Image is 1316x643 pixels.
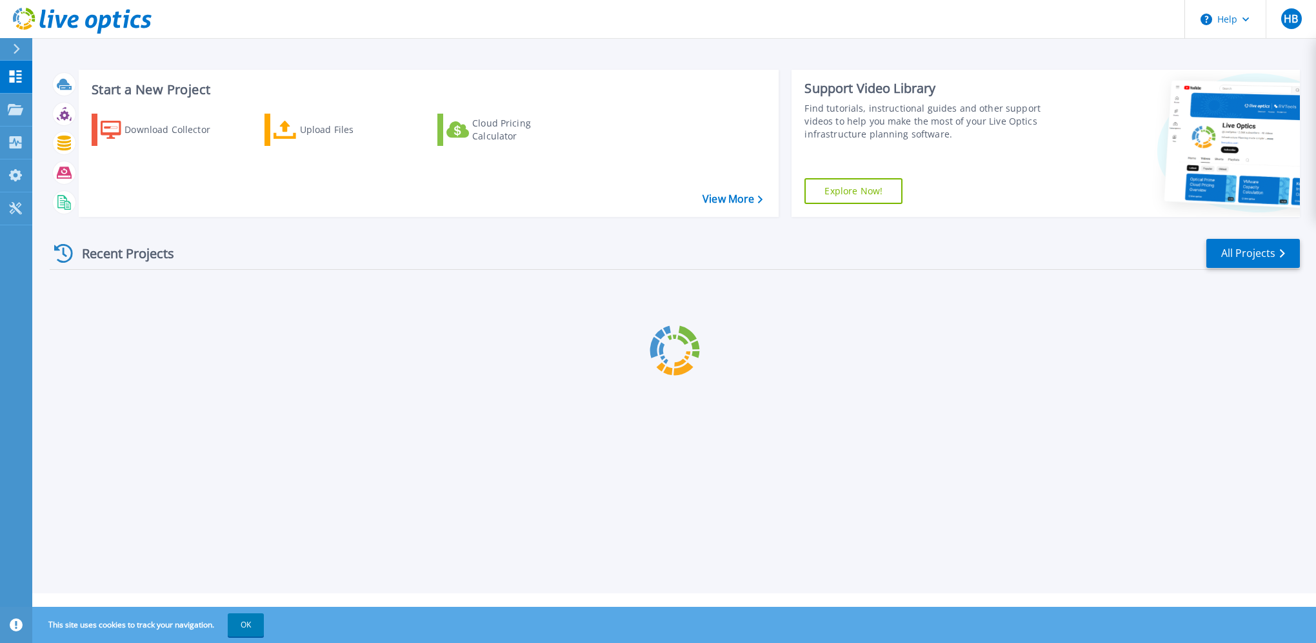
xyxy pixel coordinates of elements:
[228,613,264,637] button: OK
[1284,14,1298,24] span: HB
[92,83,763,97] h3: Start a New Project
[1206,239,1300,268] a: All Projects
[300,117,403,143] div: Upload Files
[50,238,192,269] div: Recent Projects
[804,80,1064,97] div: Support Video Library
[92,114,235,146] a: Download Collector
[437,114,581,146] a: Cloud Pricing Calculator
[804,102,1064,141] div: Find tutorials, instructional guides and other support videos to help you make the most of your L...
[703,193,763,205] a: View More
[804,178,902,204] a: Explore Now!
[472,117,575,143] div: Cloud Pricing Calculator
[125,117,228,143] div: Download Collector
[35,613,264,637] span: This site uses cookies to track your navigation.
[264,114,408,146] a: Upload Files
